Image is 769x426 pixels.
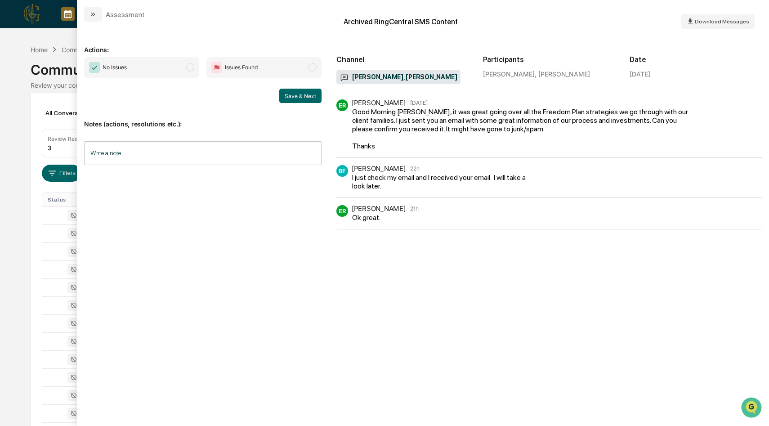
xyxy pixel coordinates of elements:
[9,114,16,121] div: 🖐️
[410,205,419,212] time: Wednesday, September 17, 2025 at 11:37:25 AM
[18,113,58,122] span: Preclearance
[31,69,148,78] div: Start new chat
[352,164,406,173] div: [PERSON_NAME]
[74,113,112,122] span: Attestations
[483,55,615,64] h2: Participants
[410,99,428,106] time: Wednesday, September 17, 2025 at 9:28:41 AM
[18,130,57,139] span: Data Lookup
[153,72,164,82] button: Start new chat
[48,144,52,152] div: 3
[75,7,120,15] p: Calendar
[42,106,110,120] div: All Conversations
[103,63,127,72] span: No Issues
[65,114,72,121] div: 🗄️
[9,19,164,33] p: How can we help?
[279,89,322,103] button: Save & Next
[336,99,348,111] div: ER
[89,152,109,159] span: Pylon
[630,55,762,64] h2: Date
[62,46,134,54] div: Communications Archive
[336,165,348,177] div: BF
[630,70,650,78] div: [DATE]
[344,18,458,26] div: Archived RingCentral SMS Content
[336,55,469,64] h2: Channel
[84,35,322,54] p: Actions:
[340,73,457,82] span: [PERSON_NAME], [PERSON_NAME]
[89,62,100,73] img: Checkmark
[84,109,322,128] p: Notes (actions, resolutions etc.):
[352,99,406,107] div: [PERSON_NAME]
[352,108,693,150] div: Good Morning [PERSON_NAME], it was great going over all the Freedom Plan strategies we go through...
[9,69,25,85] img: 1746055101610-c473b297-6a78-478c-a979-82029cc54cd1
[31,78,114,85] div: We're available if you need us!
[48,135,91,142] div: Review Required
[22,3,43,25] img: logo
[31,54,738,78] div: Communications Archive
[42,193,95,206] th: Status
[483,70,615,78] div: [PERSON_NAME], [PERSON_NAME]
[336,205,348,217] div: ER
[31,81,738,89] div: Review your communication records across channels
[9,131,16,139] div: 🔎
[106,10,145,19] div: Assessment
[740,396,765,421] iframe: Open customer support
[5,127,60,143] a: 🔎Data Lookup
[695,18,749,25] span: Download Messages
[31,46,48,54] div: Home
[681,14,755,29] button: Download Messages
[75,15,120,21] p: Manage Tasks
[352,204,406,213] div: [PERSON_NAME]
[62,110,115,126] a: 🗄️Attestations
[352,213,418,222] div: Ok great.
[63,152,109,159] a: Powered byPylon
[352,173,528,190] div: I just check my email and I received your email. I will take a look later.
[5,110,62,126] a: 🖐️Preclearance
[410,165,420,172] time: Wednesday, September 17, 2025 at 11:35:16 AM
[211,62,222,73] img: Flag
[225,63,258,72] span: Issues Found
[42,165,81,182] button: Filters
